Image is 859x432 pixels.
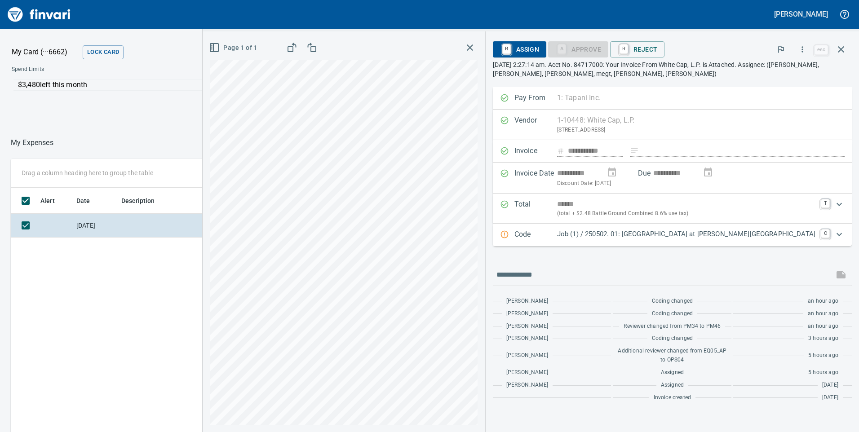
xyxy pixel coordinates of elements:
[199,214,266,238] td: AP Invoices
[493,41,546,57] button: RAssign
[500,42,539,57] span: Assign
[548,45,608,53] div: Job Phase required
[610,41,664,57] button: RReject
[815,45,828,55] a: esc
[822,381,838,390] span: [DATE]
[771,40,791,59] button: Flag
[808,309,838,318] span: an hour ago
[557,209,815,218] p: (total + $2.48 Battle Ground Combined 8.6% use tax)
[73,214,118,238] td: [DATE]
[652,334,693,343] span: Coding changed
[5,4,73,25] img: Finvari
[76,195,90,206] span: Date
[506,322,548,331] span: [PERSON_NAME]
[774,9,828,19] h5: [PERSON_NAME]
[506,297,548,306] span: [PERSON_NAME]
[654,393,691,402] span: Invoice created
[211,42,257,53] span: Page 1 of 1
[11,137,53,148] p: My Expenses
[652,297,693,306] span: Coding changed
[506,334,548,343] span: [PERSON_NAME]
[652,309,693,318] span: Coding changed
[12,65,174,74] span: Spend Limits
[121,195,167,206] span: Description
[557,229,815,239] p: Job (1) / 250502. 01: [GEOGRAPHIC_DATA] at [PERSON_NAME][GEOGRAPHIC_DATA]
[822,393,838,402] span: [DATE]
[11,137,53,148] nav: breadcrumb
[830,264,852,286] span: This records your message into the invoice and notifies anyone mentioned
[493,224,852,246] div: Expand
[4,91,306,100] p: Online and foreign allowed
[506,351,548,360] span: [PERSON_NAME]
[661,381,684,390] span: Assigned
[661,368,684,377] span: Assigned
[808,334,838,343] span: 3 hours ago
[514,229,557,241] p: Code
[207,40,261,56] button: Page 1 of 1
[808,368,838,377] span: 5 hours ago
[617,347,727,365] span: Additional reviewer changed from EQ05_AP to OPS04
[76,195,102,206] span: Date
[624,322,721,331] span: Reviewer changed from PM34 to PM46
[772,7,830,21] button: [PERSON_NAME]
[493,60,852,78] p: [DATE] 2:27:14 am. Acct No. 84717000: Your Invoice From White Cap, L.P. is Attached. Assignee: ([...
[40,195,55,206] span: Alert
[502,44,511,54] a: R
[506,309,548,318] span: [PERSON_NAME]
[808,322,838,331] span: an hour ago
[620,44,628,54] a: R
[87,47,119,57] span: Lock Card
[506,368,548,377] span: [PERSON_NAME]
[493,194,852,224] div: Expand
[506,381,548,390] span: [PERSON_NAME]
[808,351,838,360] span: 5 hours ago
[12,47,79,57] p: My Card (···6662)
[18,79,300,90] p: $3,480 left this month
[22,168,153,177] p: Drag a column heading here to group the table
[83,45,124,59] button: Lock Card
[821,229,830,238] a: C
[821,199,830,208] a: T
[617,42,657,57] span: Reject
[40,195,66,206] span: Alert
[793,40,812,59] button: More
[121,195,155,206] span: Description
[808,297,838,306] span: an hour ago
[812,39,852,60] span: Close invoice
[514,199,557,218] p: Total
